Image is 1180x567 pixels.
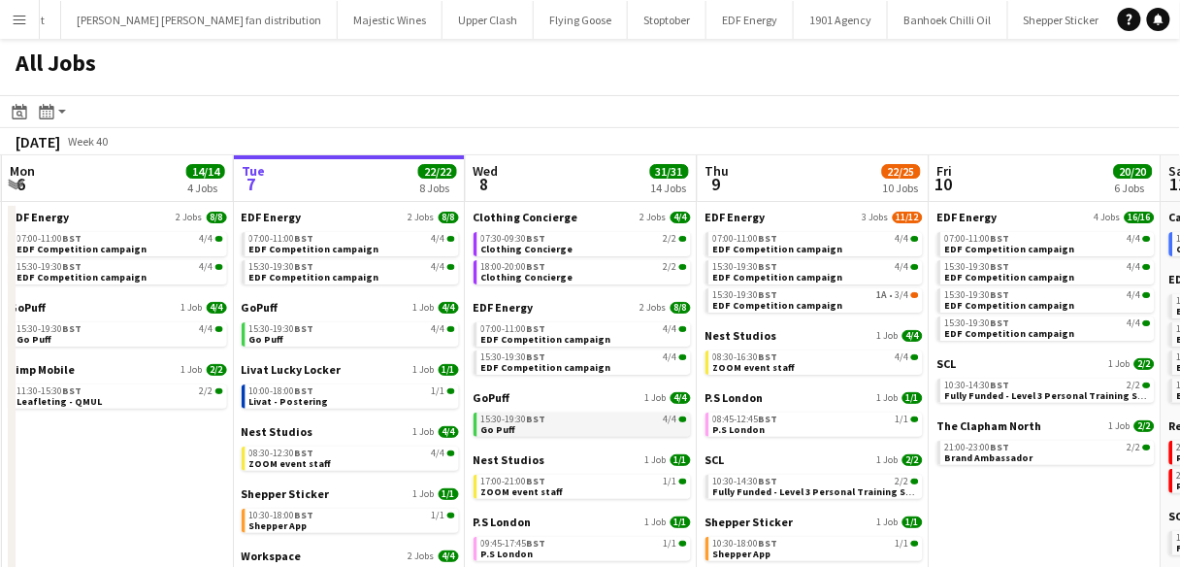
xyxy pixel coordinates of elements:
[1008,1,1116,39] button: Shepper Sticker
[945,288,1151,311] a: 15:30-19:30BST4/4EDF Competition campaign
[10,362,227,413] div: Simp Mobile1 Job2/211:30-15:30BST2/2Leafleting - QMUL
[64,134,113,149] span: Week 40
[713,271,843,283] span: EDF Competition campaign
[1128,318,1141,328] span: 4/4
[896,262,909,272] span: 4/4
[17,322,223,345] a: 15:30-19:30BST4/4Go Puff
[249,262,314,272] span: 15:30-19:30
[17,260,223,283] a: 15:30-19:30BST4/4EDF Competition campaign
[418,164,457,179] span: 22/22
[249,384,455,407] a: 10:00-18:00BST1/1Livat - Postering
[713,475,919,497] a: 10:30-14:30BST2/2Fully Funded - Level 3 Personal Training Skills Bootcamp
[527,232,546,245] span: BST
[432,511,445,520] span: 1/1
[527,413,546,425] span: BST
[10,300,227,362] div: GoPuff1 Job4/415:30-19:30BST4/4Go Puff
[474,452,691,467] a: Nest Studios1 Job1/1
[481,485,564,498] span: ZOOM event staff
[338,1,442,39] button: Majestic Wines
[481,232,687,254] a: 07:30-09:30BST2/2Clothing Concierge
[242,362,459,377] a: Livat Lucky Locker1 Job1/1
[705,390,923,452] div: P.S London1 Job1/108:45-12:45BST1/1P.S London
[1143,236,1151,242] span: 4/4
[242,486,459,501] a: Shepper Sticker1 Job1/1
[17,384,223,407] a: 11:30-15:30BST2/2Leafleting - QMUL
[249,243,379,255] span: EDF Competition campaign
[481,415,546,424] span: 15:30-19:30
[713,539,778,549] span: 10:30-18:00
[413,364,435,376] span: 1 Job
[713,243,843,255] span: EDF Competition campaign
[10,210,70,224] span: EDF Energy
[1115,181,1152,195] div: 6 Jobs
[215,236,223,242] span: 4/4
[16,132,60,151] div: [DATE]
[481,475,687,497] a: 17:00-21:00BST1/1ZOOM event staff
[200,386,213,396] span: 2/2
[10,210,227,224] a: EDF Energy2 Jobs8/8
[937,356,1155,418] div: SCL1 Job2/210:30-14:30BST2/2Fully Funded - Level 3 Personal Training Skills Bootcamp
[481,477,546,486] span: 17:00-21:00
[474,210,691,300] div: Clothing Concierge2 Jobs4/407:30-09:30BST2/2Clothing Concierge18:00-20:00BST2/2Clothing Concierge
[794,1,888,39] button: 1901 Agency
[945,299,1075,312] span: EDF Competition campaign
[937,162,953,180] span: Fri
[63,260,82,273] span: BST
[249,511,314,520] span: 10:30-18:00
[527,537,546,550] span: BST
[181,302,203,314] span: 1 Job
[474,452,691,515] div: Nest Studios1 Job1/117:00-21:00BST1/1ZOOM event staff
[419,181,456,195] div: 8 Jobs
[713,352,778,362] span: 08:30-16:30
[63,322,82,335] span: BST
[651,181,688,195] div: 14 Jobs
[713,413,919,435] a: 08:45-12:45BST1/1P.S London
[937,210,1155,356] div: EDF Energy4 Jobs16/1607:00-11:00BST4/4EDF Competition campaign15:30-19:30BST4/4EDF Competition ca...
[177,212,203,223] span: 2 Jobs
[17,333,52,346] span: Go Puff
[432,324,445,334] span: 4/4
[705,515,794,529] span: Shepper Sticker
[705,515,923,529] a: Shepper Sticker1 Job1/1
[937,418,1155,469] div: The Clapham North1 Job2/221:00-23:00BST2/2Brand Ambassador
[249,234,314,244] span: 07:00-11:00
[883,181,920,195] div: 10 Jobs
[991,379,1010,391] span: BST
[640,302,667,314] span: 2 Jobs
[187,181,224,195] div: 4 Jobs
[413,302,435,314] span: 1 Job
[991,232,1010,245] span: BST
[527,475,546,487] span: BST
[902,454,923,466] span: 2/2
[664,324,677,334] span: 4/4
[442,1,534,39] button: Upper Clash
[991,260,1010,273] span: BST
[527,322,546,335] span: BST
[527,260,546,273] span: BST
[645,517,667,528] span: 1 Job
[896,415,909,424] span: 1/1
[945,243,1075,255] span: EDF Competition campaign
[937,356,957,371] span: SCL
[481,260,687,283] a: 18:00-20:00BST2/2Clothing Concierge
[17,232,223,254] a: 07:00-11:00BST4/4EDF Competition campaign
[896,477,909,486] span: 2/2
[877,290,888,300] span: 1A
[10,300,227,315] a: GoPuff1 Job4/4
[937,418,1155,433] a: The Clapham North1 Job2/2
[181,364,203,376] span: 1 Job
[945,318,1010,328] span: 15:30-19:30
[902,330,923,342] span: 4/4
[1125,212,1155,223] span: 16/16
[474,300,691,315] a: EDF Energy2 Jobs8/8
[713,423,766,436] span: P.S London
[713,234,778,244] span: 07:00-11:00
[481,322,687,345] a: 07:00-11:00BST4/4EDF Competition campaign
[896,539,909,549] span: 1/1
[991,288,1010,301] span: BST
[474,300,691,390] div: EDF Energy2 Jobs8/807:00-11:00BST4/4EDF Competition campaign15:30-19:30BST4/4EDF Competition camp...
[759,288,778,301] span: BST
[242,300,279,315] span: GoPuff
[713,232,919,254] a: 07:00-11:00BST4/4EDF Competition campaign
[1128,234,1141,244] span: 4/4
